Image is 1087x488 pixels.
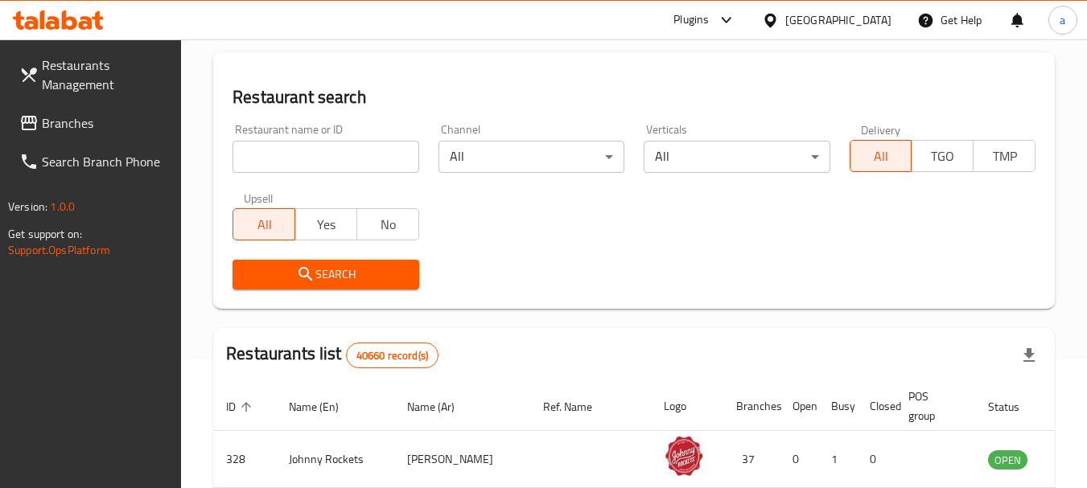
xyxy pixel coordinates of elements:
td: Johnny Rockets [276,431,394,488]
div: All [439,141,624,173]
span: Status [988,397,1040,416]
img: Johnny Rockets [664,436,704,476]
th: Busy [818,382,857,431]
button: No [356,208,419,240]
button: All [850,140,912,172]
a: Branches [6,104,182,142]
span: POS group [908,387,956,425]
span: TGO [918,145,967,168]
div: All [644,141,830,173]
label: Upsell [244,192,274,203]
td: [PERSON_NAME] [394,431,530,488]
span: Yes [302,213,351,236]
span: OPEN [988,451,1027,470]
th: Branches [723,382,780,431]
label: Delivery [861,124,901,135]
td: 0 [780,431,818,488]
span: Branches [42,113,169,133]
th: Closed [857,382,896,431]
th: Logo [651,382,723,431]
span: Get support on: [8,223,82,244]
button: TGO [911,140,974,172]
a: Search Branch Phone [6,142,182,181]
span: 1.0.0 [50,196,75,217]
h2: Restaurants list [226,342,439,368]
input: Search for restaurant name or ID.. [233,141,418,173]
span: Restaurants Management [42,55,169,94]
span: TMP [980,145,1029,168]
span: Version: [8,196,47,217]
td: 1 [818,431,857,488]
span: Search Branch Phone [42,152,169,171]
span: Name (Ar) [407,397,476,416]
td: 328 [213,431,276,488]
a: Restaurants Management [6,46,182,104]
span: ID [226,397,257,416]
span: No [364,213,413,236]
span: Search [245,265,406,285]
button: TMP [973,140,1036,172]
div: [GEOGRAPHIC_DATA] [785,11,891,29]
span: Name (En) [289,397,360,416]
div: OPEN [988,450,1027,470]
div: Total records count [346,342,439,368]
button: Yes [294,208,357,240]
div: Plugins [673,10,709,30]
span: 40660 record(s) [347,348,438,363]
button: Search [233,260,418,289]
h2: Restaurant search [233,85,1036,109]
td: 0 [857,431,896,488]
span: All [240,213,289,236]
span: Ref. Name [543,397,613,416]
button: All [233,208,295,240]
th: Open [780,382,818,431]
span: All [857,145,906,168]
a: Support.OpsPlatform [8,240,110,260]
td: 37 [723,431,780,488]
div: Export file [1010,336,1048,375]
span: a [1060,11,1065,29]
